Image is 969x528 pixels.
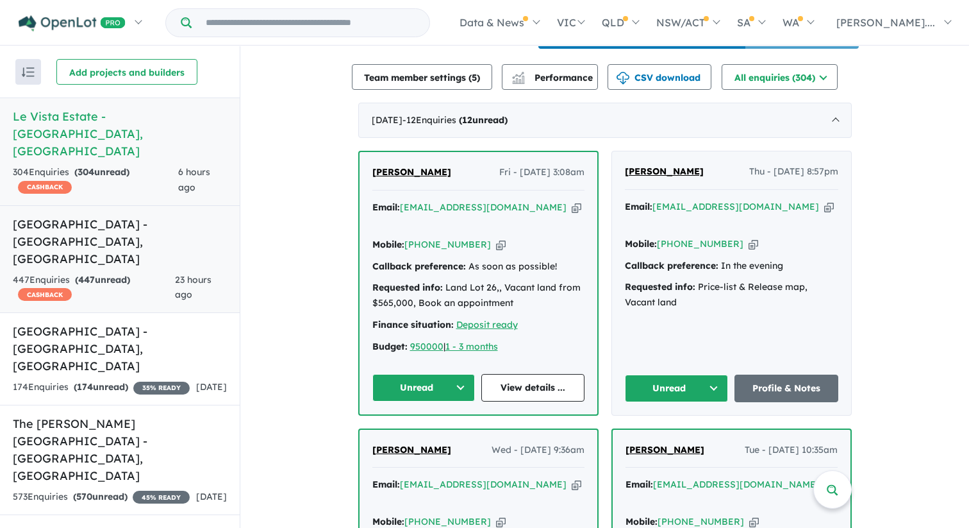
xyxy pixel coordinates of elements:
strong: Mobile: [625,516,658,527]
strong: Mobile: [372,239,404,250]
span: - 12 Enquir ies [402,114,508,126]
span: 12 [462,114,472,126]
span: [DATE] [196,381,227,393]
img: line-chart.svg [512,72,524,79]
div: 573 Enquir ies [13,490,190,505]
span: 174 [77,381,93,393]
strong: Requested info: [372,282,443,293]
a: [PERSON_NAME] [372,443,451,458]
div: Price-list & Release map, Vacant land [625,280,838,311]
span: 6 hours ago [178,166,210,193]
span: 570 [76,491,92,502]
span: [PERSON_NAME] [625,444,704,456]
div: 304 Enquir ies [13,165,178,196]
button: Performance [502,64,598,90]
h5: [GEOGRAPHIC_DATA] - [GEOGRAPHIC_DATA] , [GEOGRAPHIC_DATA] [13,323,227,375]
button: CSV download [608,64,711,90]
input: Try estate name, suburb, builder or developer [194,9,427,37]
a: 950000 [410,341,443,352]
a: View details ... [481,374,584,402]
span: Wed - [DATE] 9:36am [492,443,584,458]
div: 174 Enquir ies [13,380,190,395]
a: [EMAIL_ADDRESS][DOMAIN_NAME] [400,479,567,490]
h5: Le Vista Estate - [GEOGRAPHIC_DATA] , [GEOGRAPHIC_DATA] [13,108,227,160]
span: Fri - [DATE] 3:08am [499,165,584,180]
strong: ( unread) [74,381,128,393]
img: bar-chart.svg [512,76,525,84]
strong: Email: [372,201,400,213]
strong: ( unread) [75,274,130,285]
span: [PERSON_NAME] [625,166,704,177]
button: Copy [749,237,758,251]
img: sort.svg [22,67,35,77]
button: Team member settings (5) [352,64,492,90]
span: [DATE] [196,491,227,502]
strong: Requested info: [625,281,695,293]
span: [PERSON_NAME].... [836,16,935,29]
a: [PHONE_NUMBER] [404,239,491,250]
img: Openlot PRO Logo White [19,15,126,31]
strong: ( unread) [459,114,508,126]
strong: Budget: [372,341,408,352]
a: Profile & Notes [734,375,838,402]
strong: Mobile: [372,516,404,527]
span: 447 [78,274,95,285]
a: 1 - 3 months [445,341,498,352]
a: [EMAIL_ADDRESS][DOMAIN_NAME] [652,201,819,212]
button: Unread [625,375,729,402]
span: Thu - [DATE] 8:57pm [749,164,838,180]
span: 35 % READY [133,382,190,395]
span: CASHBACK [18,288,72,301]
div: Land Lot 26,, Vacant land from $565,000, Book an appointment [372,280,584,311]
span: 23 hours ago [175,274,211,301]
strong: Callback preference: [372,260,466,272]
button: Add projects and builders [56,59,197,85]
button: All enquiries (304) [722,64,838,90]
span: Tue - [DATE] 10:35am [745,443,838,458]
strong: ( unread) [74,166,129,178]
div: In the evening [625,259,838,274]
strong: Callback preference: [625,260,718,271]
strong: Finance situation: [372,319,454,330]
span: 5 [472,72,477,83]
button: Copy [572,201,581,214]
strong: Email: [625,201,652,212]
a: [PERSON_NAME] [625,164,704,180]
span: [PERSON_NAME] [372,444,451,456]
a: [EMAIL_ADDRESS][DOMAIN_NAME] [653,479,820,490]
button: Copy [824,200,834,214]
a: Deposit ready [456,319,518,330]
button: Unread [372,374,476,402]
div: 447 Enquir ies [13,273,175,303]
span: 45 % READY [133,491,190,504]
a: [PERSON_NAME] [625,443,704,458]
a: [PERSON_NAME] [372,165,451,180]
a: [PHONE_NUMBER] [404,516,491,527]
span: [PERSON_NAME] [372,166,451,178]
div: As soon as possible! [372,259,584,275]
strong: Email: [372,479,400,490]
div: [DATE] [358,103,852,139]
span: CASHBACK [18,181,72,194]
a: [PHONE_NUMBER] [658,516,744,527]
strong: Mobile: [625,238,657,250]
button: Copy [572,478,581,491]
strong: ( unread) [73,491,128,502]
h5: The [PERSON_NAME][GEOGRAPHIC_DATA] - [GEOGRAPHIC_DATA] , [GEOGRAPHIC_DATA] [13,415,227,484]
h5: [GEOGRAPHIC_DATA] - [GEOGRAPHIC_DATA] , [GEOGRAPHIC_DATA] [13,216,227,268]
button: Copy [496,238,506,251]
a: [EMAIL_ADDRESS][DOMAIN_NAME] [400,201,567,213]
a: [PHONE_NUMBER] [657,238,743,250]
img: download icon [617,72,629,85]
div: | [372,339,584,355]
strong: Email: [625,479,653,490]
span: Performance [514,72,593,83]
span: 304 [78,166,94,178]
